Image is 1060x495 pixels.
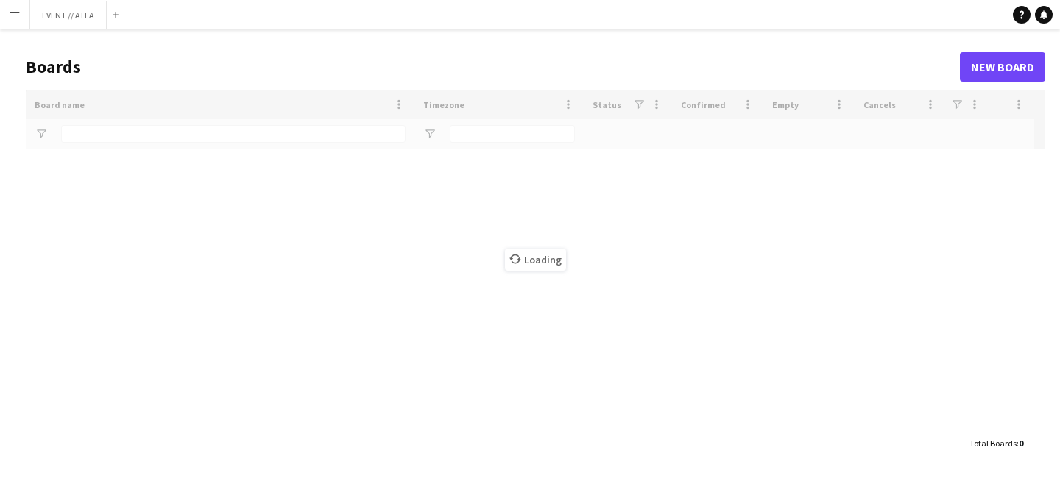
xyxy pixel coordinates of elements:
span: Loading [505,249,566,271]
button: EVENT // ATEA [30,1,107,29]
span: 0 [1019,438,1023,449]
a: New Board [960,52,1045,82]
div: : [969,429,1023,457]
h1: Boards [26,56,960,78]
span: Total Boards [969,438,1017,449]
